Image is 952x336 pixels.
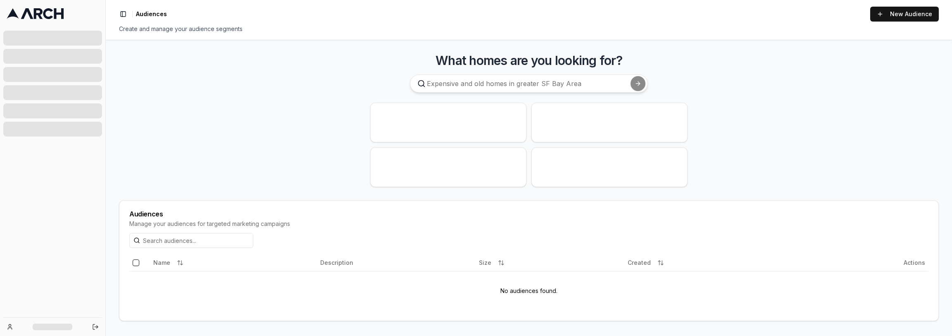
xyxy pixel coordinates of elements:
button: Log out [90,321,101,333]
div: Size [479,256,621,269]
nav: breadcrumb [136,10,167,18]
h3: What homes are you looking for? [119,53,939,68]
input: Expensive and old homes in greater SF Bay Area [410,74,648,93]
span: Audiences [136,10,167,18]
a: New Audience [870,7,939,22]
div: Manage your audiences for targeted marketing campaigns [129,220,928,228]
th: Description [317,254,476,271]
div: Created [628,256,813,269]
th: Actions [816,254,928,271]
div: Name [153,256,314,269]
div: Create and manage your audience segments [119,25,939,33]
div: Audiences [129,211,928,217]
input: Search audiences... [129,233,253,248]
td: No audiences found. [129,271,928,311]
